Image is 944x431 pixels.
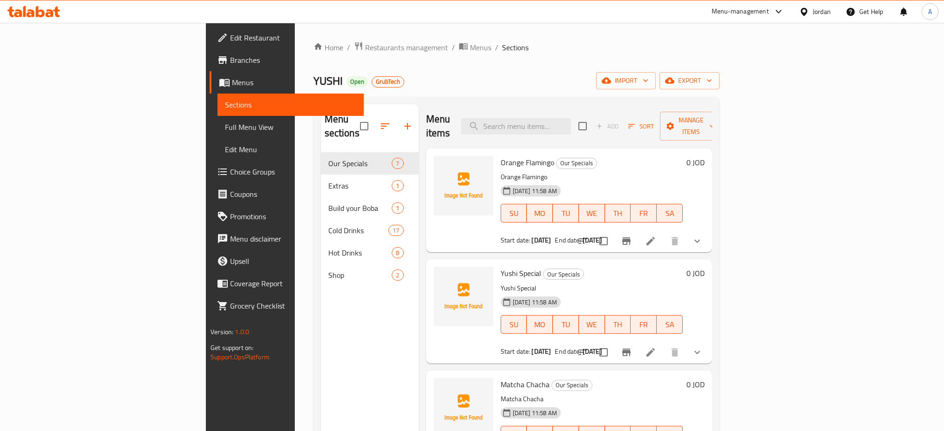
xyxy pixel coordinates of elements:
[501,283,683,294] p: Yushi Special
[232,77,356,88] span: Menus
[501,345,530,357] span: Start date:
[557,158,597,168] span: Our Specials
[556,158,597,169] div: Our Specials
[230,166,356,177] span: Choice Groups
[372,78,404,86] span: GrubTech
[365,42,448,53] span: Restaurants management
[321,152,419,175] div: Our Specials7
[354,41,448,54] a: Restaurants management
[321,242,419,264] div: Hot Drinks8
[573,116,592,136] span: Select section
[634,318,653,331] span: FR
[434,156,493,215] img: Orange Flamingo
[210,27,364,49] a: Edit Restaurant
[571,341,594,364] button: sort-choices
[626,119,656,134] button: Sort
[321,148,419,290] nav: Menu sections
[645,236,656,247] a: Edit menu item
[686,230,708,252] button: show more
[609,318,627,331] span: TH
[657,315,683,334] button: SA
[557,207,575,220] span: TU
[527,315,553,334] button: MO
[509,298,561,307] span: [DATE] 11:58 AM
[461,118,571,135] input: search
[392,271,403,280] span: 2
[230,256,356,267] span: Upsell
[225,121,356,133] span: Full Menu View
[686,156,705,169] h6: 0 JOD
[389,226,403,235] span: 17
[660,207,679,220] span: SA
[210,250,364,272] a: Upsell
[501,234,530,246] span: Start date:
[631,204,657,222] button: FR
[631,315,657,334] button: FR
[210,71,364,94] a: Menus
[660,318,679,331] span: SA
[686,341,708,364] button: show more
[470,42,491,53] span: Menus
[557,318,575,331] span: TU
[217,116,364,138] a: Full Menu View
[354,116,374,136] span: Select all sections
[225,99,356,110] span: Sections
[692,236,703,247] svg: Show Choices
[230,300,356,311] span: Grocery Checklist
[217,138,364,161] a: Edit Menu
[313,41,720,54] nav: breadcrumb
[230,189,356,200] span: Coupons
[501,315,527,334] button: SU
[328,247,392,258] span: Hot Drinks
[686,378,705,391] h6: 0 JOD
[530,318,549,331] span: MO
[225,144,356,155] span: Edit Menu
[392,182,403,190] span: 1
[609,207,627,220] span: TH
[210,295,364,317] a: Grocery Checklist
[605,315,631,334] button: TH
[592,119,622,134] span: Add item
[210,205,364,228] a: Promotions
[452,42,455,53] li: /
[374,115,396,137] span: Sort sections
[211,342,253,354] span: Get support on:
[210,183,364,205] a: Coupons
[230,32,356,43] span: Edit Restaurant
[622,119,660,134] span: Sort items
[664,341,686,364] button: delete
[459,41,491,54] a: Menus
[392,202,403,214] div: items
[667,114,715,138] span: Manage items
[328,180,392,191] span: Extras
[321,219,419,242] div: Cold Drinks17
[555,345,581,357] span: End date:
[531,345,551,357] b: [DATE]
[328,269,392,281] span: Shop
[692,347,703,358] svg: Show Choices
[392,269,403,281] div: items
[388,225,403,236] div: items
[667,75,712,87] span: export
[328,225,389,236] span: Cold Drinks
[660,112,722,141] button: Manage items
[321,197,419,219] div: Build your Boba1
[495,42,498,53] li: /
[210,161,364,183] a: Choice Groups
[210,49,364,71] a: Branches
[392,204,403,213] span: 1
[501,204,527,222] button: SU
[321,264,419,286] div: Shop2
[551,380,592,391] div: Our Specials
[211,326,233,338] span: Version:
[596,72,656,89] button: import
[392,159,403,168] span: 7
[604,75,648,87] span: import
[579,315,605,334] button: WE
[392,247,403,258] div: items
[657,204,683,222] button: SA
[426,112,450,140] h2: Menu items
[230,211,356,222] span: Promotions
